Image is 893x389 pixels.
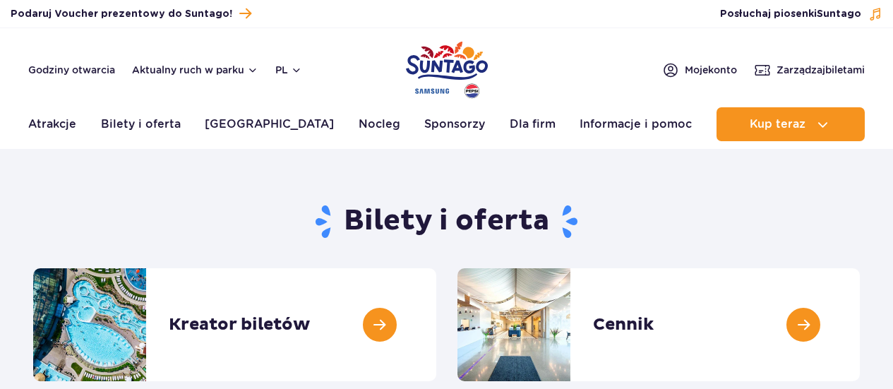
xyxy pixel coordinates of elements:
[685,63,737,77] span: Moje konto
[580,107,692,141] a: Informacje i pomoc
[101,107,181,141] a: Bilety i oferta
[275,63,302,77] button: pl
[406,35,488,100] a: Park of Poland
[510,107,556,141] a: Dla firm
[754,61,865,78] a: Zarządzajbiletami
[28,63,115,77] a: Godziny otwarcia
[717,107,865,141] button: Kup teraz
[720,7,861,21] span: Posłuchaj piosenki
[11,4,251,23] a: Podaruj Voucher prezentowy do Suntago!
[132,64,258,76] button: Aktualny ruch w parku
[720,7,882,21] button: Posłuchaj piosenkiSuntago
[28,107,76,141] a: Atrakcje
[11,7,232,21] span: Podaruj Voucher prezentowy do Suntago!
[817,9,861,19] span: Suntago
[359,107,400,141] a: Nocleg
[777,63,865,77] span: Zarządzaj biletami
[205,107,334,141] a: [GEOGRAPHIC_DATA]
[750,118,805,131] span: Kup teraz
[33,203,860,240] h1: Bilety i oferta
[662,61,737,78] a: Mojekonto
[424,107,485,141] a: Sponsorzy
